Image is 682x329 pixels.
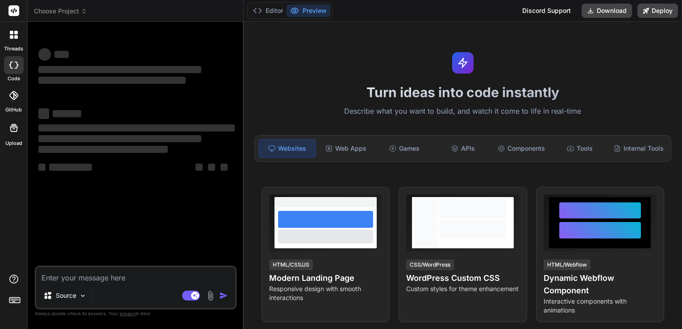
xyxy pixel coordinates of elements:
button: Preview [287,4,330,17]
button: Download [582,4,632,18]
div: APIs [435,139,491,158]
span: ‌ [195,164,203,171]
button: Deploy [637,4,678,18]
span: ‌ [220,164,228,171]
span: ‌ [38,66,201,73]
p: Responsive design with smooth interactions [269,284,382,302]
img: icon [219,291,228,300]
span: ‌ [208,164,215,171]
span: ‌ [53,110,81,117]
div: HTML/CSS/JS [269,259,313,270]
label: Upload [5,140,22,147]
div: Components [493,139,550,158]
h4: WordPress Custom CSS [406,272,519,284]
span: privacy [120,311,136,316]
span: Choose Project [34,7,87,16]
img: attachment [205,291,216,301]
div: Discord Support [517,4,576,18]
span: ‌ [38,135,201,142]
div: Games [376,139,433,158]
button: Editor [250,4,287,17]
span: ‌ [38,164,46,171]
h4: Dynamic Webflow Component [544,272,657,297]
div: Internal Tools [610,139,667,158]
p: Custom styles for theme enhancement [406,284,519,293]
span: ‌ [38,108,49,119]
p: Interactive components with animations [544,297,657,315]
label: code [8,75,20,82]
img: Pick Models [79,292,87,300]
label: threads [4,45,23,53]
div: Tools [552,139,608,158]
span: ‌ [38,77,186,84]
span: ‌ [38,48,51,61]
div: Websites [258,139,316,158]
p: Describe what you want to build, and watch it come to life in real-time [249,106,677,117]
div: Web Apps [318,139,374,158]
label: GitHub [5,106,22,114]
span: ‌ [38,124,235,132]
p: Source [56,291,76,300]
span: ‌ [38,146,168,153]
span: ‌ [54,51,69,58]
p: Always double-check its answers. Your in Bind [35,309,237,318]
div: CSS/WordPress [406,259,454,270]
div: HTML/Webflow [544,259,591,270]
h1: Turn ideas into code instantly [249,84,677,100]
span: ‌ [49,164,92,171]
h4: Modern Landing Page [269,272,382,284]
